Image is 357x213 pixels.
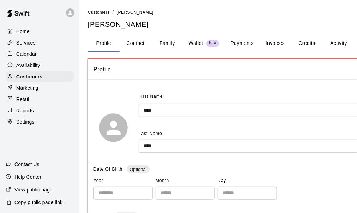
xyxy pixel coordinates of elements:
a: Customers [6,71,74,82]
button: Invoices [259,35,291,52]
span: Customers [88,10,110,15]
p: Calendar [16,51,37,58]
p: Availability [16,62,40,69]
p: Home [16,28,30,35]
p: Marketing [16,84,38,91]
button: Credits [291,35,323,52]
span: [PERSON_NAME] [117,10,153,15]
p: Contact Us [14,161,40,168]
p: Retail [16,96,29,103]
span: Date Of Birth [93,167,122,172]
span: Last Name [139,131,162,136]
span: Month [156,175,215,187]
button: Payments [225,35,259,52]
a: Marketing [6,83,74,93]
span: Day [218,175,277,187]
a: Services [6,37,74,48]
span: Optional [127,167,149,172]
button: Contact [120,35,151,52]
span: Year [93,175,153,187]
a: Reports [6,105,74,116]
p: Reports [16,107,34,114]
p: Settings [16,118,35,125]
p: View public page [14,186,53,193]
span: First Name [139,91,163,102]
p: Services [16,39,36,46]
a: Calendar [6,49,74,59]
a: Customers [88,9,110,15]
p: Copy public page link [14,199,62,206]
p: Help Center [14,173,41,181]
a: Home [6,26,74,37]
button: Family [151,35,183,52]
p: Customers [16,73,42,80]
button: Profile [88,35,120,52]
a: Retail [6,94,74,105]
li: / [113,8,114,16]
a: Settings [6,117,74,127]
button: Activity [323,35,355,52]
a: Availability [6,60,74,71]
span: New [206,41,219,46]
p: Wallet [189,40,204,47]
